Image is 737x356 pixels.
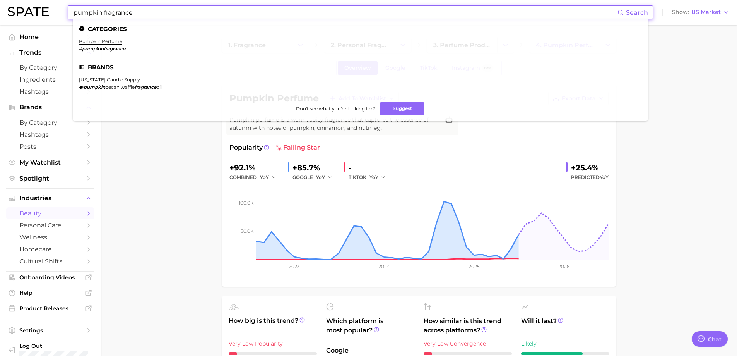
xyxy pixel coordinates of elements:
[19,234,81,241] span: wellness
[349,162,391,174] div: -
[82,46,125,52] em: pumpkinfragrance
[19,64,81,71] span: by Category
[626,9,648,16] span: Search
[349,173,391,182] div: TIKTOK
[19,88,81,95] span: Hashtags
[691,10,721,14] span: US Market
[6,303,94,314] a: Product Releases
[369,174,378,181] span: YoY
[6,287,94,299] a: Help
[229,116,440,132] span: Pumpkin perfume is a warm, spicy fragrance that captures the essence of autumn with notes of pump...
[19,33,81,41] span: Home
[260,174,269,181] span: YoY
[229,352,317,355] div: 1 / 10
[6,86,94,98] a: Hashtags
[316,174,325,181] span: YoY
[79,38,122,44] a: pumpkin perfume
[19,159,81,166] span: My Watchlist
[19,143,81,150] span: Posts
[469,263,480,269] tspan: 2025
[19,327,81,334] span: Settings
[6,101,94,113] button: Brands
[6,31,94,43] a: Home
[19,195,81,202] span: Industries
[135,84,156,90] em: fragrance
[79,26,642,32] li: Categories
[79,77,140,83] a: [US_STATE] candle supply
[521,316,609,335] span: Will it last?
[19,210,81,217] span: beauty
[424,339,512,348] div: Very Low Convergence
[229,143,263,152] span: Popularity
[6,207,94,219] a: beauty
[19,274,81,281] span: Onboarding Videos
[19,258,81,265] span: cultural shifts
[79,64,642,71] li: Brands
[288,263,299,269] tspan: 2023
[19,49,81,56] span: Trends
[292,173,338,182] div: GOOGLE
[260,173,277,182] button: YoY
[229,173,282,182] div: combined
[79,46,82,52] span: #
[424,316,512,335] span: How similar is this trend across platforms?
[73,6,617,19] input: Search here for a brand, industry, or ingredient
[229,316,317,335] span: How big is this trend?
[6,325,94,336] a: Settings
[6,231,94,243] a: wellness
[326,316,414,342] span: Which platform is most popular?
[6,243,94,255] a: homecare
[19,175,81,182] span: Spotlight
[424,352,512,355] div: 1 / 10
[6,193,94,204] button: Industries
[6,141,94,153] a: Posts
[6,172,94,184] a: Spotlight
[672,10,689,14] span: Show
[571,162,609,174] div: +25.4%
[19,104,81,111] span: Brands
[275,144,282,151] img: falling star
[292,162,338,174] div: +85.7%
[19,119,81,126] span: by Category
[6,47,94,58] button: Trends
[521,352,609,355] div: 7 / 10
[156,84,162,90] span: oil
[6,219,94,231] a: personal care
[600,174,609,180] span: YoY
[6,62,94,74] a: by Category
[6,157,94,169] a: My Watchlist
[558,263,569,269] tspan: 2026
[670,7,731,17] button: ShowUS Market
[316,173,333,182] button: YoY
[105,84,135,90] span: pecan waffle
[6,272,94,283] a: Onboarding Videos
[571,173,609,182] span: Predicted
[229,339,317,348] div: Very Low Popularity
[19,289,81,296] span: Help
[6,129,94,141] a: Hashtags
[229,162,282,174] div: +92.1%
[296,106,375,112] span: Don't see what you're looking for?
[19,342,106,349] span: Log Out
[19,76,81,83] span: Ingredients
[19,305,81,312] span: Product Releases
[326,346,414,355] span: Google
[521,339,609,348] div: Likely
[19,222,81,229] span: personal care
[275,143,320,152] span: falling star
[84,84,105,90] em: pumpkin
[380,102,424,115] button: Suggest
[6,117,94,129] a: by Category
[8,7,49,16] img: SPATE
[6,74,94,86] a: Ingredients
[6,255,94,267] a: cultural shifts
[378,263,390,269] tspan: 2024
[19,246,81,253] span: homecare
[19,131,81,138] span: Hashtags
[369,173,386,182] button: YoY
